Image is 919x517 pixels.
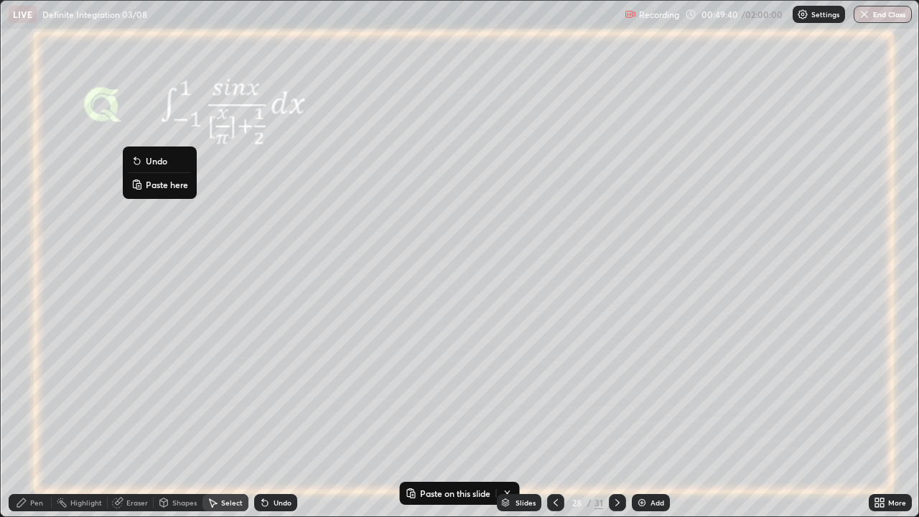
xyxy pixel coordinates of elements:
div: 31 [594,496,603,509]
button: Paste on this slide [403,485,493,502]
img: add-slide-button [636,497,648,508]
div: Highlight [70,499,102,506]
button: Undo [129,152,191,169]
p: LIVE [13,9,32,20]
div: / [587,498,592,507]
button: End Class [854,6,912,23]
img: recording.375f2c34.svg [625,9,636,20]
div: 28 [570,498,584,507]
img: class-settings-icons [797,9,808,20]
img: end-class-cross [859,9,870,20]
div: Undo [274,499,291,506]
div: Pen [30,499,43,506]
p: Paste here [146,179,188,190]
button: Paste here [129,176,191,193]
p: Definite Integration 03/08 [42,9,147,20]
p: Settings [811,11,839,18]
div: Shapes [172,499,197,506]
p: Undo [146,155,167,167]
div: More [888,499,906,506]
div: Slides [516,499,536,506]
div: Eraser [126,499,148,506]
div: Add [650,499,664,506]
p: Recording [639,9,679,20]
p: Paste on this slide [420,488,490,499]
div: Select [221,499,243,506]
